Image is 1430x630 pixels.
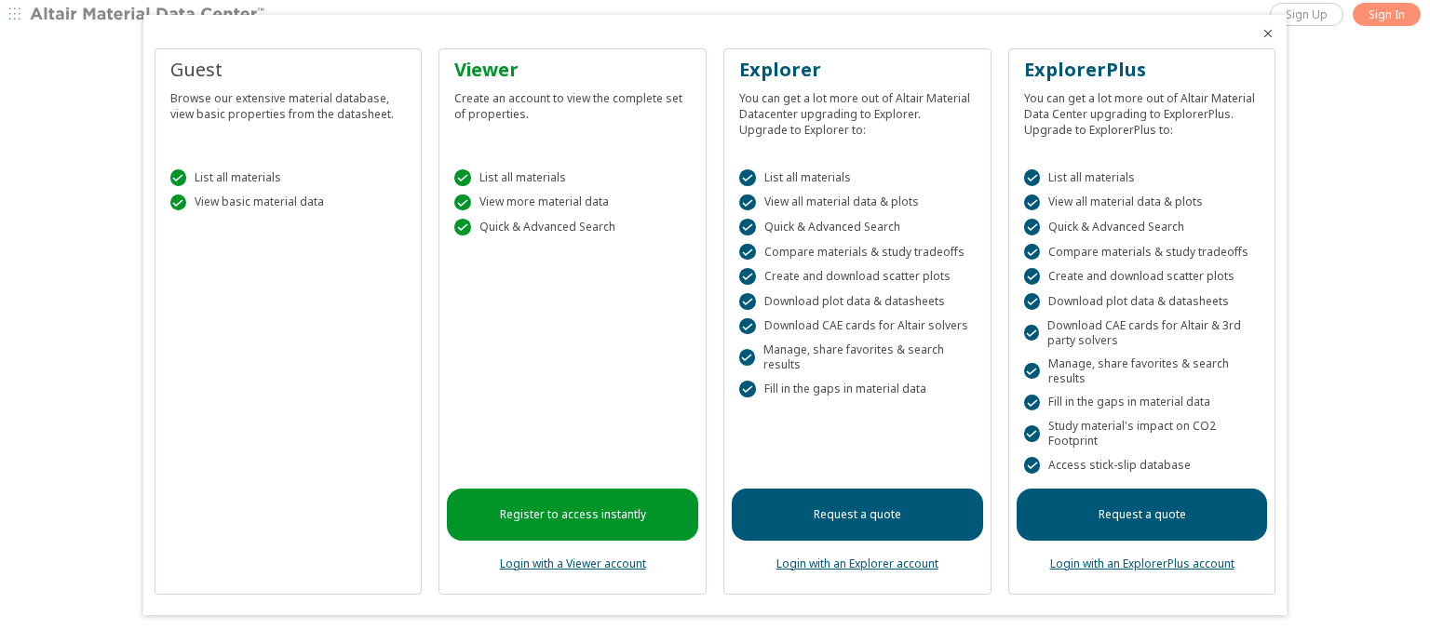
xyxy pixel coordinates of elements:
[1024,169,1041,186] div: 
[454,194,471,211] div: 
[739,219,976,235] div: Quick & Advanced Search
[1024,395,1041,411] div: 
[1024,457,1261,474] div: Access stick-slip database
[739,244,976,261] div: Compare materials & study tradeoffs
[1024,356,1261,386] div: Manage, share favorites & search results
[739,349,755,366] div: 
[739,194,756,211] div: 
[1261,26,1275,41] button: Close
[1024,244,1261,261] div: Compare materials & study tradeoffs
[454,169,691,186] div: List all materials
[1024,268,1041,285] div: 
[739,268,756,285] div: 
[739,381,976,397] div: Fill in the gaps in material data
[1024,425,1040,442] div: 
[1017,489,1268,541] a: Request a quote
[1024,268,1261,285] div: Create and download scatter plots
[454,83,691,122] div: Create an account to view the complete set of properties.
[454,219,691,235] div: Quick & Advanced Search
[739,318,976,335] div: Download CAE cards for Altair solvers
[1024,325,1039,342] div: 
[739,293,756,310] div: 
[739,169,976,186] div: List all materials
[1024,169,1261,186] div: List all materials
[1024,83,1261,138] div: You can get a lot more out of Altair Material Data Center upgrading to ExplorerPlus. Upgrade to E...
[454,194,691,211] div: View more material data
[170,83,407,122] div: Browse our extensive material database, view basic properties from the datasheet.
[739,83,976,138] div: You can get a lot more out of Altair Material Datacenter upgrading to Explorer. Upgrade to Explor...
[1024,194,1041,211] div: 
[500,556,646,571] a: Login with a Viewer account
[739,268,976,285] div: Create and download scatter plots
[170,194,187,211] div: 
[739,219,756,235] div: 
[1024,363,1040,380] div: 
[739,169,756,186] div: 
[732,489,983,541] a: Request a quote
[454,57,691,83] div: Viewer
[739,381,756,397] div: 
[1024,219,1261,235] div: Quick & Advanced Search
[1024,219,1041,235] div: 
[1024,318,1261,348] div: Download CAE cards for Altair & 3rd party solvers
[1024,457,1041,474] div: 
[1024,244,1041,261] div: 
[739,244,756,261] div: 
[1024,419,1261,449] div: Study material's impact on CO2 Footprint
[776,556,938,571] a: Login with an Explorer account
[1024,395,1261,411] div: Fill in the gaps in material data
[739,57,976,83] div: Explorer
[1024,194,1261,211] div: View all material data & plots
[454,169,471,186] div: 
[447,489,698,541] a: Register to access instantly
[170,57,407,83] div: Guest
[170,194,407,211] div: View basic material data
[454,219,471,235] div: 
[170,169,187,186] div: 
[739,293,976,310] div: Download plot data & datasheets
[1050,556,1234,571] a: Login with an ExplorerPlus account
[1024,57,1261,83] div: ExplorerPlus
[739,194,976,211] div: View all material data & plots
[739,342,976,372] div: Manage, share favorites & search results
[1024,293,1261,310] div: Download plot data & datasheets
[739,318,756,335] div: 
[1024,293,1041,310] div: 
[170,169,407,186] div: List all materials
